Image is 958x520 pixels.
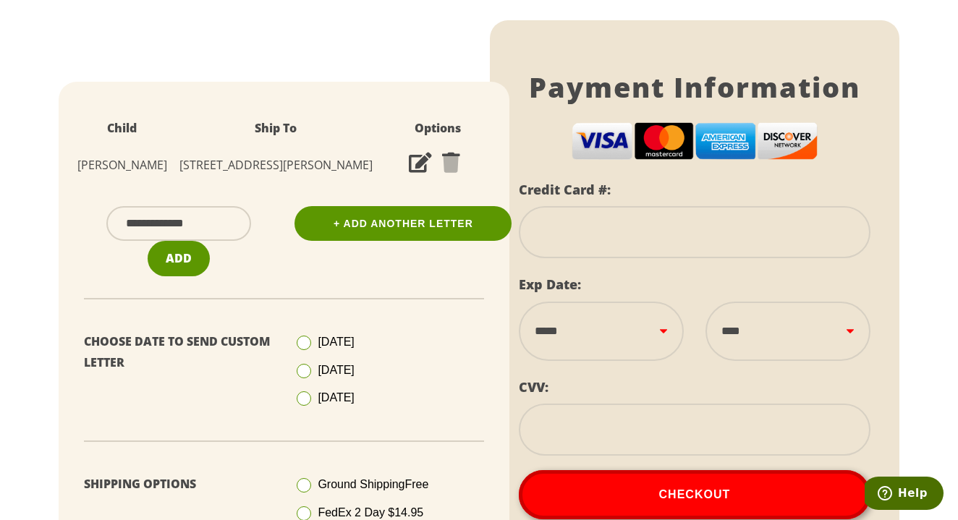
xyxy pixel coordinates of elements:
[519,378,548,396] label: CVV:
[865,477,944,513] iframe: Opens a widget where you can find more information
[318,478,428,490] span: Ground Shipping
[318,364,354,376] span: [DATE]
[294,206,512,241] a: + Add Another Letter
[519,181,611,198] label: Credit Card #:
[73,146,171,184] td: [PERSON_NAME]
[318,506,423,519] span: FedEx 2 Day $14.95
[572,122,818,160] img: cc-logos.png
[519,470,870,519] button: Checkout
[84,331,273,373] p: Choose Date To Send Custom Letter
[171,111,381,146] th: Ship To
[166,250,192,266] span: Add
[318,336,354,348] span: [DATE]
[84,474,273,495] p: Shipping Options
[519,71,870,104] h1: Payment Information
[381,111,495,146] th: Options
[148,241,210,276] button: Add
[171,146,381,184] td: [STREET_ADDRESS][PERSON_NAME]
[519,276,581,293] label: Exp Date:
[404,478,428,490] span: Free
[73,111,171,146] th: Child
[318,391,354,404] span: [DATE]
